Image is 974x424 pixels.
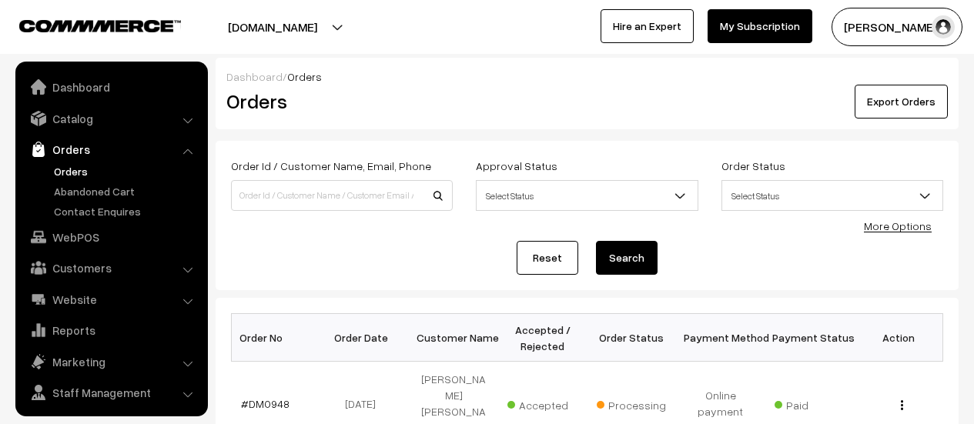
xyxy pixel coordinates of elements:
span: Select Status [476,180,698,211]
a: COMMMERCE [19,15,154,34]
span: Select Status [477,182,697,209]
span: Select Status [722,182,942,209]
img: user [932,15,955,38]
a: Staff Management [19,379,202,406]
th: Payment Status [765,314,855,362]
a: Contact Enquires [50,203,202,219]
button: Export Orders [855,85,948,119]
span: Select Status [721,180,943,211]
a: Catalog [19,105,202,132]
a: Hire an Expert [601,9,694,43]
span: Processing [597,393,674,413]
button: [PERSON_NAME] [832,8,962,46]
a: Dashboard [19,73,202,101]
a: Abandoned Cart [50,183,202,199]
a: Marketing [19,348,202,376]
button: [DOMAIN_NAME] [174,8,371,46]
a: Orders [19,135,202,163]
a: Customers [19,254,202,282]
a: Dashboard [226,70,283,83]
h2: Orders [226,89,451,113]
div: / [226,68,948,85]
button: Search [596,241,658,275]
th: Order Status [587,314,677,362]
span: Accepted [507,393,584,413]
img: COMMMERCE [19,20,181,32]
span: Orders [287,70,322,83]
a: Reports [19,316,202,344]
a: More Options [864,219,932,232]
th: Order No [232,314,321,362]
a: Orders [50,163,202,179]
a: #DM0948 [241,397,290,410]
label: Approval Status [476,158,557,174]
img: Menu [901,400,903,410]
th: Action [854,314,943,362]
a: My Subscription [708,9,812,43]
span: Paid [775,393,852,413]
a: WebPOS [19,223,202,251]
th: Accepted / Rejected [498,314,587,362]
label: Order Status [721,158,785,174]
th: Customer Name [410,314,499,362]
th: Payment Method [676,314,765,362]
a: Reset [517,241,578,275]
label: Order Id / Customer Name, Email, Phone [231,158,431,174]
a: Website [19,285,202,313]
input: Order Id / Customer Name / Customer Email / Customer Phone [231,180,453,211]
th: Order Date [320,314,410,362]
